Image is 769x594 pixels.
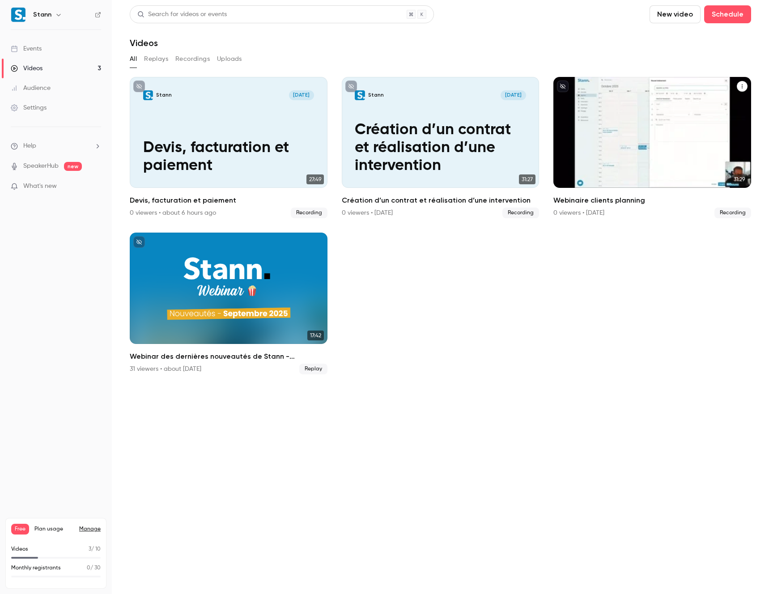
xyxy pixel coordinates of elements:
section: Videos [130,5,751,589]
p: Videos [11,545,28,553]
img: Devis, facturation et paiement [143,90,153,100]
span: What's new [23,182,57,191]
span: Free [11,524,29,535]
p: / 30 [87,564,101,572]
div: Settings [11,103,47,112]
div: Audience [11,84,51,93]
div: 0 viewers • about 6 hours ago [130,208,216,217]
p: Monthly registrants [11,564,61,572]
h6: Stann [33,10,51,19]
h2: Webinaire clients planning [553,195,751,206]
span: Help [23,141,36,151]
div: Search for videos or events [137,10,227,19]
button: Replays [144,52,168,66]
span: new [64,162,82,171]
h1: Videos [130,38,158,48]
li: Webinaire clients planning [553,77,751,218]
span: Recording [714,208,751,218]
span: Recording [502,208,539,218]
span: Plan usage [34,526,74,533]
p: Devis, facturation et paiement [143,139,314,175]
p: Stann [368,92,384,98]
button: unpublished [345,81,357,92]
p: Création d’un contrat et réalisation d’une intervention [355,121,526,175]
a: Devis, facturation et paiementStann[DATE]Devis, facturation et paiement27:49Devis, facturation et... [130,77,327,218]
span: 31:27 [519,174,535,184]
img: Création d’un contrat et réalisation d’une intervention [355,90,365,100]
span: Replay [299,364,327,374]
li: Webinar des dernières nouveautés de Stann - Septembre 2025 🎉 [130,233,327,374]
p: / 10 [89,545,101,553]
a: Manage [79,526,101,533]
div: Videos [11,64,42,73]
h2: Webinar des dernières nouveautés de Stann - Septembre 2025 🎉 [130,351,327,362]
li: Création d’un contrat et réalisation d’une intervention [342,77,540,218]
button: New video [650,5,701,23]
span: 17:42 [307,331,324,340]
button: Recordings [175,52,210,66]
span: Recording [291,208,327,218]
span: [DATE] [289,90,314,100]
span: 3 [89,547,91,552]
span: 27:49 [306,174,324,184]
button: Uploads [217,52,242,66]
h2: Création d’un contrat et réalisation d’une intervention [342,195,540,206]
button: unpublished [557,81,569,92]
a: 17:42Webinar des dernières nouveautés de Stann - Septembre 2025 🎉31 viewers • about [DATE]Replay [130,233,327,374]
div: 0 viewers • [DATE] [342,208,393,217]
p: Stann [156,92,172,98]
button: unpublished [133,236,145,248]
li: help-dropdown-opener [11,141,101,151]
li: Devis, facturation et paiement [130,77,327,218]
a: 31:29Webinaire clients planning0 viewers • [DATE]Recording [553,77,751,218]
span: 0 [87,565,90,571]
a: SpeakerHub [23,161,59,171]
button: All [130,52,137,66]
a: Création d’un contrat et réalisation d’une interventionStann[DATE]Création d’un contrat et réalis... [342,77,540,218]
img: Stann [11,8,25,22]
ul: Videos [130,77,751,374]
span: [DATE] [501,90,526,100]
button: unpublished [133,81,145,92]
h2: Devis, facturation et paiement [130,195,327,206]
div: Events [11,44,42,53]
button: Schedule [704,5,751,23]
span: 31:29 [731,174,748,184]
div: 0 viewers • [DATE] [553,208,604,217]
div: 31 viewers • about [DATE] [130,365,201,373]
